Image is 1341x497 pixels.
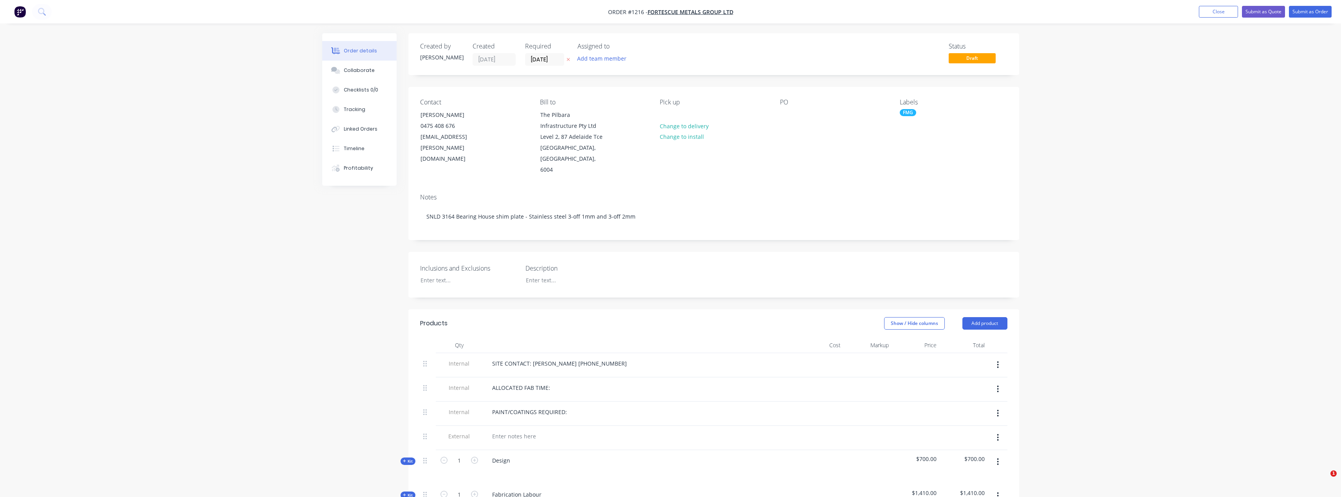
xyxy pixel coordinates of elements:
button: Collaborate [322,61,397,80]
span: $1,410.00 [895,489,937,497]
button: Add team member [578,53,631,64]
div: Products [420,319,448,328]
div: [EMAIL_ADDRESS][PERSON_NAME][DOMAIN_NAME] [421,131,486,164]
span: External [439,432,480,440]
div: Created by [420,43,463,50]
div: Cost [796,337,844,353]
div: SITE CONTACT: [PERSON_NAME] [PHONE_NUMBER] [486,358,633,369]
div: The Pilbara Infrastructure Pty Ltd Level 2, 87 Adelaide Tce [540,109,605,142]
div: Created [473,43,516,50]
div: Collaborate [344,67,375,74]
div: SNLD 3164 Bearing House shim plate - Stainless steel 3-off 1mm and 3-off 2mm [420,205,1007,228]
button: Change to install [655,131,708,142]
div: Required [525,43,568,50]
span: Kit [403,458,413,464]
label: Inclusions and Exclusions [420,264,518,273]
button: Linked Orders [322,119,397,139]
div: PAINT/COATINGS REQUIRED: [486,406,573,418]
iframe: Intercom live chat [1314,470,1333,489]
div: The Pilbara Infrastructure Pty Ltd Level 2, 87 Adelaide Tce[GEOGRAPHIC_DATA], [GEOGRAPHIC_DATA], ... [534,109,612,176]
span: 1 [1330,470,1337,477]
button: Add product [962,317,1007,330]
button: Show / Hide columns [884,317,945,330]
span: $700.00 [943,455,985,463]
div: Markup [844,337,892,353]
div: FMG [900,109,916,116]
div: Profitability [344,165,373,172]
button: Order details [322,41,397,61]
img: Factory [14,6,26,18]
div: Checklists 0/0 [344,86,378,93]
div: Timeline [344,145,365,152]
button: Checklists 0/0 [322,80,397,100]
span: $700.00 [895,455,937,463]
div: Qty [436,337,483,353]
div: Bill to [540,99,647,106]
div: Pick up [660,99,767,106]
span: Internal [439,408,480,416]
button: Add team member [573,53,630,64]
span: $1,410.00 [943,489,985,497]
span: Internal [439,384,480,392]
div: Tracking [344,106,365,113]
div: [PERSON_NAME] [421,109,486,120]
div: Price [892,337,940,353]
div: [PERSON_NAME] [420,53,463,61]
button: Kit [401,458,415,465]
button: Profitability [322,158,397,178]
a: FORTESCUE METALS GROUP LTD [648,8,733,16]
button: Timeline [322,139,397,158]
span: Order #1216 - [608,8,648,16]
button: Tracking [322,100,397,119]
div: Status [949,43,1007,50]
div: Total [940,337,988,353]
span: Internal [439,359,480,368]
label: Description [525,264,623,273]
div: Order details [344,47,377,54]
div: Notes [420,194,1007,201]
div: [GEOGRAPHIC_DATA], [GEOGRAPHIC_DATA], 6004 [540,142,605,175]
button: Close [1199,6,1238,18]
div: 0475 408 676 [421,120,486,131]
div: PO [780,99,887,106]
span: Draft [949,53,996,63]
div: Design [486,455,516,466]
div: [PERSON_NAME]0475 408 676[EMAIL_ADDRESS][PERSON_NAME][DOMAIN_NAME] [414,109,492,165]
button: Change to delivery [655,120,713,131]
button: Submit as Order [1289,6,1332,18]
div: Assigned to [578,43,656,50]
div: Linked Orders [344,126,377,133]
div: Labels [900,99,1007,106]
button: Submit as Quote [1242,6,1285,18]
div: ALLOCATED FAB TIME: [486,382,556,393]
div: Contact [420,99,527,106]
